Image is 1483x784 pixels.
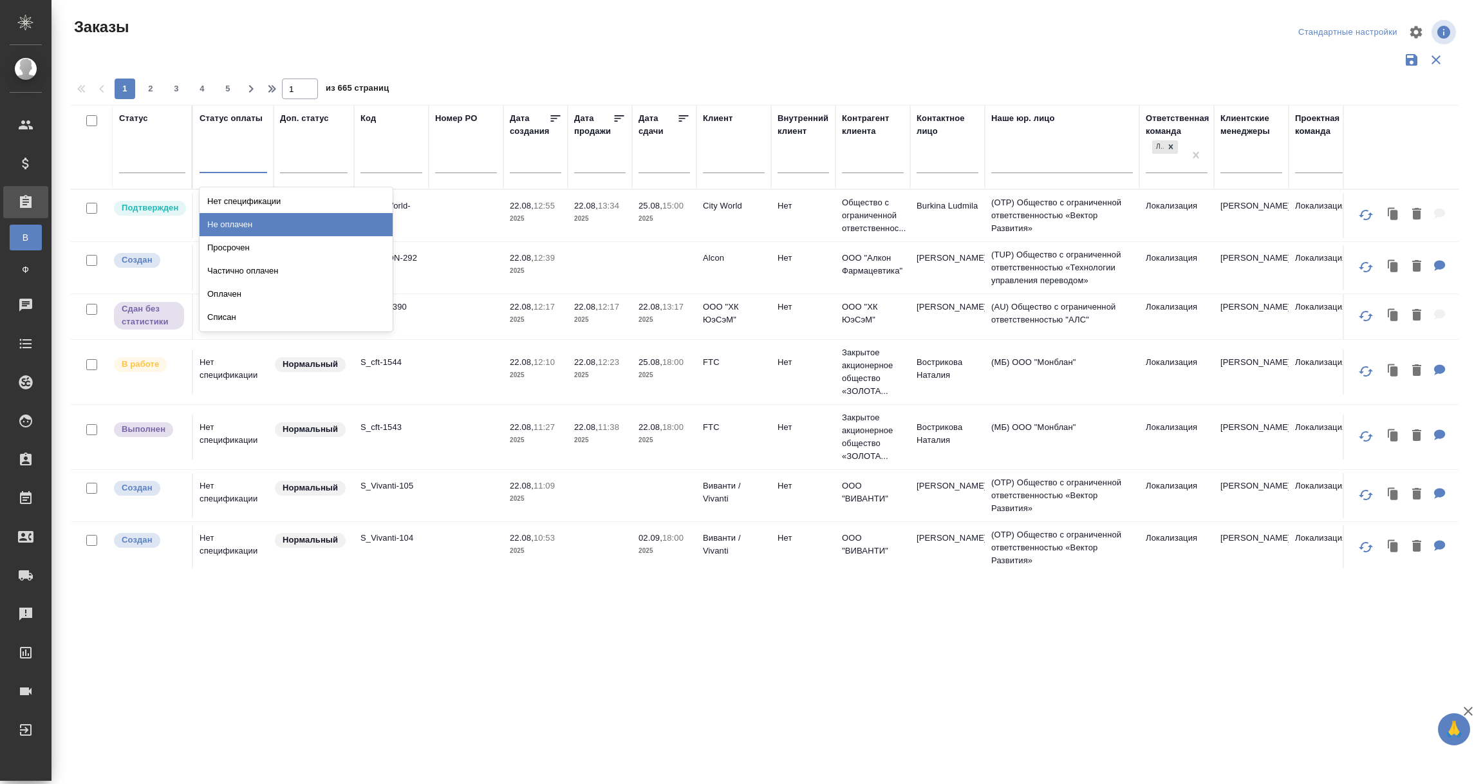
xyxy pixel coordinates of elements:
td: [PERSON_NAME] [910,473,985,518]
p: ООО "ВИВАНТИ" [842,532,904,557]
p: 18:00 [662,422,684,432]
p: 2025 [510,545,561,557]
td: Вострикова Наталия [910,415,985,460]
td: Нет спецификации [193,350,274,395]
span: Ф [16,263,35,276]
p: 13:17 [662,302,684,312]
p: 2025 [510,369,561,382]
td: (OTP) Общество с ограниченной ответственностью «Вектор Развития» [985,470,1139,521]
td: (OTP) Общество с ограниченной ответственностью «Вектор Развития» [985,522,1139,574]
td: Локализация [1139,350,1214,395]
p: 2025 [639,313,690,326]
button: 3 [166,79,187,99]
span: из 665 страниц [326,80,389,99]
button: Удалить [1406,358,1428,384]
td: Нет спецификации [193,245,274,290]
div: Не оплачен [200,213,393,236]
button: Клонировать [1381,303,1406,329]
p: 22.08, [574,422,598,432]
p: S_cft-1543 [360,421,422,434]
p: 12:17 [534,302,555,312]
p: 2025 [510,492,561,505]
div: Дата сдачи [639,112,677,138]
p: 2025 [574,434,626,447]
p: 18:00 [662,533,684,543]
p: Сдан без статистики [122,303,176,328]
button: Клонировать [1381,481,1406,508]
p: 11:38 [598,422,619,432]
p: S_cft-1544 [360,356,422,369]
p: Нет [778,356,829,369]
td: Локализация [1289,473,1363,518]
td: [PERSON_NAME] [910,294,985,339]
td: (AU) Общество с ограниченной ответственностью "АЛС" [985,294,1139,339]
div: Ответственная команда [1146,112,1209,138]
p: 2025 [574,369,626,382]
p: 22.08, [510,302,534,312]
td: [PERSON_NAME] [1214,350,1289,395]
div: Выставляет ПМ после сдачи и проведения начислений. Последний этап для ПМа [113,421,185,438]
button: Обновить [1350,480,1381,510]
p: Нет [778,480,829,492]
p: 22.08, [510,253,534,263]
td: (МБ) ООО "Монблан" [985,350,1139,395]
button: 2 [140,79,161,99]
button: Обновить [1350,301,1381,331]
p: ООО "Алкон Фармацевтика" [842,252,904,277]
td: Локализация [1289,525,1363,570]
div: Выставляется автоматически при создании заказа [113,252,185,269]
button: Сохранить фильтры [1399,48,1424,72]
div: Контрагент клиента [842,112,904,138]
p: Нет [778,200,829,212]
button: 4 [192,79,212,99]
td: Нет спецификации [193,294,274,339]
button: Клонировать [1381,358,1406,384]
button: 5 [218,79,238,99]
p: Нормальный [283,423,338,436]
button: Обновить [1350,200,1381,230]
td: (OTP) Общество с ограниченной ответственностью «Вектор Развития» [985,190,1139,241]
p: 12:17 [598,302,619,312]
div: Выставляется автоматически при создании заказа [113,480,185,497]
div: Дата продажи [574,112,613,138]
button: Удалить [1406,201,1428,228]
p: 22.08, [639,302,662,312]
div: Выставляется автоматически при создании заказа [113,532,185,549]
p: S_Vivanti-105 [360,480,422,492]
button: Клонировать [1381,201,1406,228]
p: 02.09, [639,533,662,543]
button: Удалить [1406,481,1428,508]
div: Выставляет ПМ после принятия заказа от КМа [113,356,185,373]
p: 2025 [639,212,690,225]
button: Клонировать [1381,534,1406,560]
td: Локализация [1289,245,1363,290]
div: Статус по умолчанию для стандартных заказов [274,421,348,438]
span: Посмотреть информацию [1432,20,1459,44]
td: Локализация [1289,193,1363,238]
p: 12:23 [598,357,619,367]
p: 22.08, [510,357,534,367]
p: Подтвержден [122,201,178,214]
button: Удалить [1406,423,1428,449]
p: Нет [778,252,829,265]
div: Локализация [1152,140,1164,154]
td: Локализация [1289,294,1363,339]
p: 2025 [639,369,690,382]
div: Клиентские менеджеры [1220,112,1282,138]
p: 2025 [510,313,561,326]
p: ООО "ВИВАНТИ" [842,480,904,505]
p: 2025 [574,212,626,225]
p: Нет [778,301,829,313]
div: Оплачен [200,283,393,306]
p: Нормальный [283,358,338,371]
td: Локализация [1139,245,1214,290]
button: Обновить [1350,252,1381,283]
p: Закрытое акционерное общество «ЗОЛОТА... [842,346,904,398]
p: Нормальный [283,534,338,546]
button: Клонировать [1381,423,1406,449]
button: Обновить [1350,532,1381,563]
span: 3 [166,82,187,95]
div: Статус [119,112,148,125]
p: Общество с ограниченной ответственнос... [842,196,904,235]
button: 🙏 [1438,713,1470,745]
